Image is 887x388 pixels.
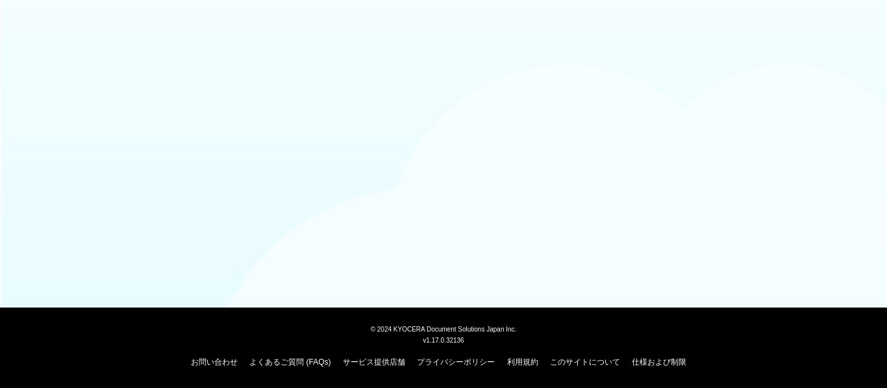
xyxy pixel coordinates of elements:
a: お問い合わせ [191,358,238,367]
a: よくあるご質問 (FAQs) [249,358,331,367]
a: このサイトについて [550,358,620,367]
a: 利用規約 [507,358,538,367]
a: 仕様および制限 [632,358,686,367]
a: プライバシーポリシー [417,358,495,367]
span: © 2024 KYOCERA Document Solutions Japan Inc. [371,324,517,333]
a: サービス提供店舗 [343,358,405,367]
span: v1.17.0.32136 [423,336,464,344]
